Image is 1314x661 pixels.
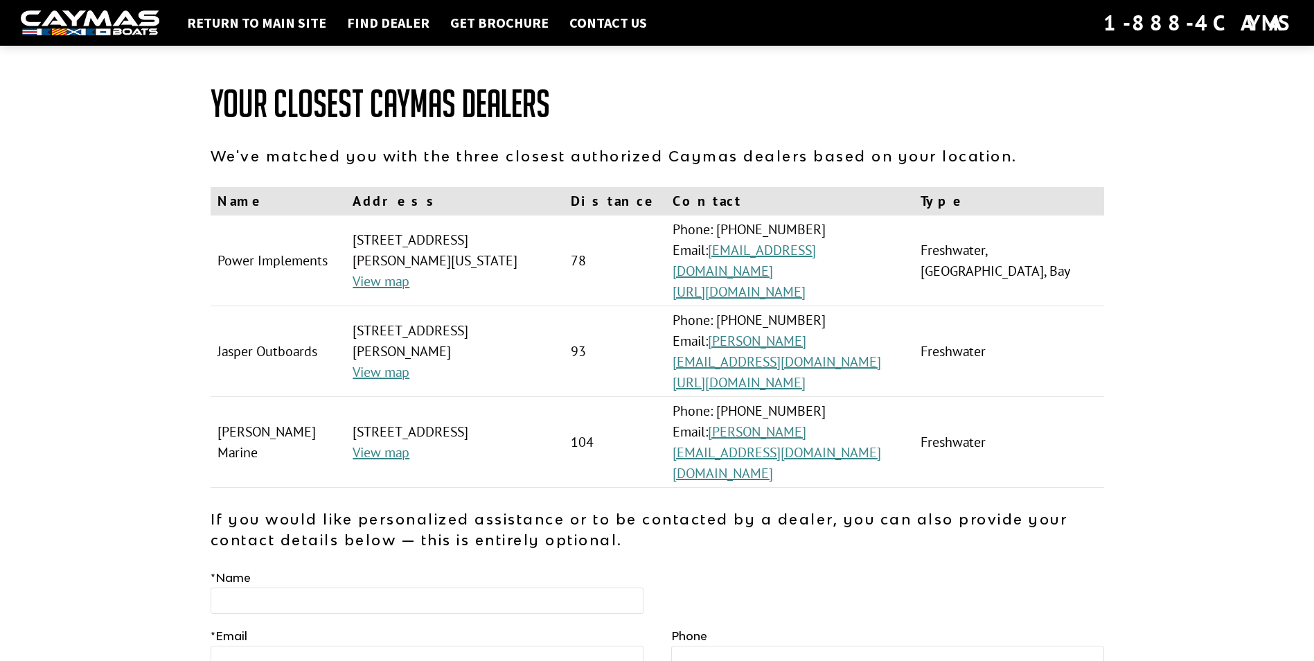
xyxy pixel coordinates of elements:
[564,397,666,488] td: 104
[673,332,881,371] a: [PERSON_NAME][EMAIL_ADDRESS][DOMAIN_NAME]
[673,464,773,482] a: [DOMAIN_NAME]
[211,397,346,488] td: [PERSON_NAME] Marine
[21,10,159,36] img: white-logo-c9c8dbefe5ff5ceceb0f0178aa75bf4bb51f6bca0971e226c86eb53dfe498488.png
[353,443,409,461] a: View map
[666,397,914,488] td: Phone: [PHONE_NUMBER] Email:
[346,187,564,215] th: Address
[353,272,409,290] a: View map
[673,373,806,391] a: [URL][DOMAIN_NAME]
[666,187,914,215] th: Contact
[673,241,816,280] a: [EMAIL_ADDRESS][DOMAIN_NAME]
[673,423,881,461] a: [PERSON_NAME][EMAIL_ADDRESS][DOMAIN_NAME]
[346,397,564,488] td: [STREET_ADDRESS]
[666,306,914,397] td: Phone: [PHONE_NUMBER] Email:
[340,14,436,32] a: Find Dealer
[346,306,564,397] td: [STREET_ADDRESS][PERSON_NAME]
[180,14,333,32] a: Return to main site
[914,215,1103,306] td: Freshwater, [GEOGRAPHIC_DATA], Bay
[211,146,1104,166] p: We've matched you with the three closest authorized Caymas dealers based on your location.
[211,187,346,215] th: Name
[443,14,556,32] a: Get Brochure
[1103,8,1293,38] div: 1-888-4CAYMAS
[673,283,806,301] a: [URL][DOMAIN_NAME]
[211,509,1104,550] p: If you would like personalized assistance or to be contacted by a dealer, you can also provide yo...
[211,83,1104,125] h1: Your Closest Caymas Dealers
[564,215,666,306] td: 78
[564,187,666,215] th: Distance
[346,215,564,306] td: [STREET_ADDRESS][PERSON_NAME][US_STATE]
[671,628,707,644] label: Phone
[914,187,1103,215] th: Type
[914,306,1103,397] td: Freshwater
[914,397,1103,488] td: Freshwater
[564,306,666,397] td: 93
[211,628,247,644] label: Email
[666,215,914,306] td: Phone: [PHONE_NUMBER] Email:
[211,215,346,306] td: Power Implements
[211,570,251,586] label: Name
[211,306,346,397] td: Jasper Outboards
[562,14,654,32] a: Contact Us
[353,363,409,381] a: View map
